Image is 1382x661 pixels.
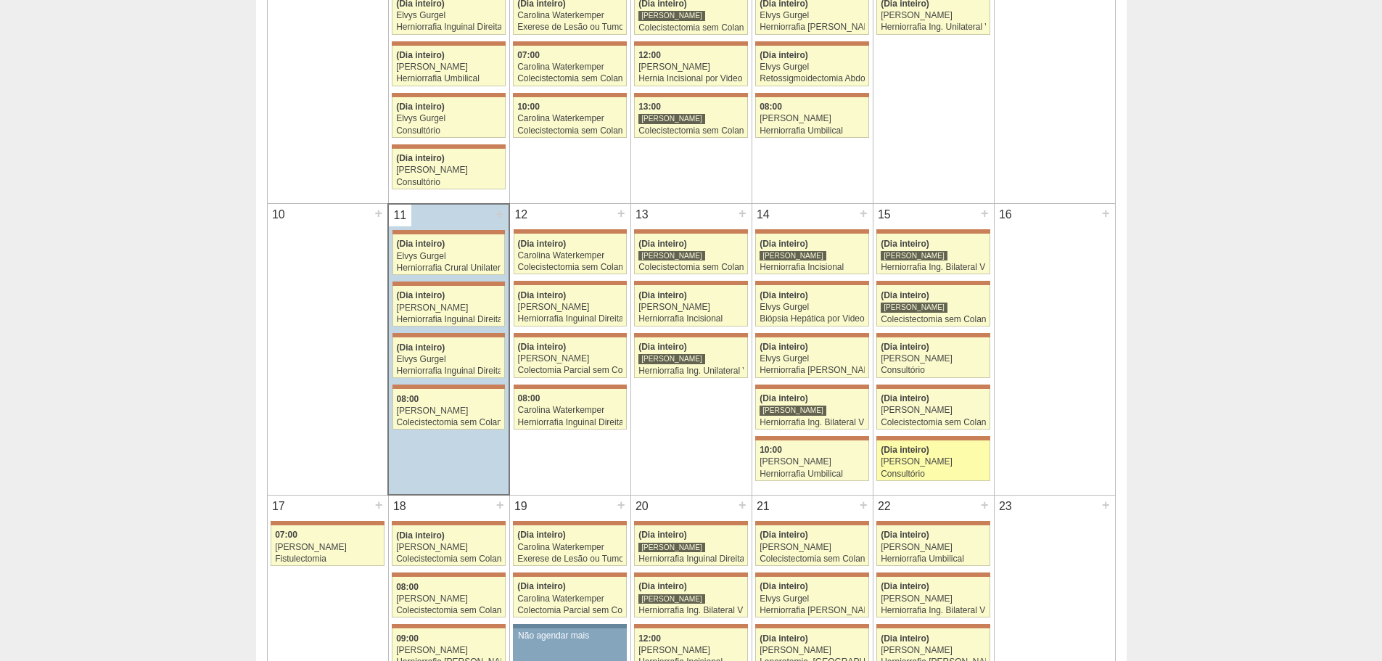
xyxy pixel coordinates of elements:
[517,74,622,83] div: Colecistectomia sem Colangiografia VL
[760,263,865,272] div: Herniorrafia Incisional
[513,577,626,617] a: (Dia inteiro) Carolina Waterkemper Colectomia Parcial sem Colostomia
[514,229,627,234] div: Key: Maria Braido
[760,594,865,604] div: Elvys Gurgel
[760,469,865,479] div: Herniorrafia Umbilical
[755,333,868,337] div: Key: Maria Braido
[518,354,622,364] div: [PERSON_NAME]
[876,440,990,481] a: (Dia inteiro) [PERSON_NAME] Consultório
[392,286,505,327] a: (Dia inteiro) [PERSON_NAME] Herniorrafia Inguinal Direita
[373,496,385,514] div: +
[389,205,411,226] div: 11
[876,624,990,628] div: Key: Maria Braido
[881,469,986,479] div: Consultório
[760,290,808,300] span: (Dia inteiro)
[396,50,445,60] span: (Dia inteiro)
[634,285,747,326] a: (Dia inteiro) [PERSON_NAME] Herniorrafia Incisional
[396,178,501,187] div: Consultório
[518,342,567,352] span: (Dia inteiro)
[397,418,501,427] div: Colecistectomia sem Colangiografia VL
[752,204,775,226] div: 14
[755,440,868,481] a: 10:00 [PERSON_NAME] Herniorrafia Umbilical
[881,646,986,655] div: [PERSON_NAME]
[517,581,566,591] span: (Dia inteiro)
[760,62,865,72] div: Elvys Gurgel
[638,50,661,60] span: 12:00
[397,303,501,313] div: [PERSON_NAME]
[638,606,744,615] div: Herniorrafia Ing. Bilateral VL
[396,11,501,20] div: Elvys Gurgel
[271,521,384,525] div: Key: Maria Braido
[392,577,505,617] a: 08:00 [PERSON_NAME] Colecistectomia sem Colangiografia VL
[518,239,567,249] span: (Dia inteiro)
[392,333,505,337] div: Key: Maria Braido
[760,102,782,112] span: 08:00
[615,204,628,223] div: +
[513,46,626,86] a: 07:00 Carolina Waterkemper Colecistectomia sem Colangiografia VL
[396,102,445,112] span: (Dia inteiro)
[881,543,986,552] div: [PERSON_NAME]
[518,314,622,324] div: Herniorrafia Inguinal Direita
[396,530,445,541] span: (Dia inteiro)
[513,97,626,138] a: 10:00 Carolina Waterkemper Colecistectomia sem Colangiografia VL
[514,389,627,430] a: 08:00 Carolina Waterkemper Herniorrafia Inguinal Direita
[760,114,865,123] div: [PERSON_NAME]
[876,572,990,577] div: Key: Maria Braido
[881,393,929,403] span: (Dia inteiro)
[396,582,419,592] span: 08:00
[760,314,865,324] div: Biópsia Hepática por Video
[760,646,865,655] div: [PERSON_NAME]
[881,250,947,261] div: [PERSON_NAME]
[638,263,744,272] div: Colecistectomia sem Colangiografia VL
[518,366,622,375] div: Colectomia Parcial sem Colostomia
[995,496,1017,517] div: 23
[760,342,808,352] span: (Dia inteiro)
[755,577,868,617] a: (Dia inteiro) Elvys Gurgel Herniorrafia [PERSON_NAME]
[615,496,628,514] div: +
[876,285,990,326] a: (Dia inteiro) [PERSON_NAME] Colecistectomia sem Colangiografia VL
[755,389,868,430] a: (Dia inteiro) [PERSON_NAME] Herniorrafia Ing. Bilateral VL
[392,234,505,275] a: (Dia inteiro) Elvys Gurgel Herniorrafia Crural Unilateral
[514,333,627,337] div: Key: Maria Braido
[518,631,622,641] div: Não agendar mais
[755,624,868,628] div: Key: Maria Braido
[493,205,506,223] div: +
[760,74,865,83] div: Retossigmoidectomia Abdominal
[396,543,501,552] div: [PERSON_NAME]
[755,97,868,138] a: 08:00 [PERSON_NAME] Herniorrafia Umbilical
[634,234,747,274] a: (Dia inteiro) [PERSON_NAME] Colecistectomia sem Colangiografia VL
[392,385,505,389] div: Key: Maria Braido
[881,342,929,352] span: (Dia inteiro)
[517,62,622,72] div: Carolina Waterkemper
[876,436,990,440] div: Key: Maria Braido
[396,165,501,175] div: [PERSON_NAME]
[634,525,747,566] a: (Dia inteiro) [PERSON_NAME] Herniorrafia Inguinal Direita
[275,530,297,540] span: 07:00
[634,281,747,285] div: Key: Maria Braido
[517,554,622,564] div: Exerese de Lesão ou Tumor de Pele
[760,581,808,591] span: (Dia inteiro)
[638,353,705,364] div: [PERSON_NAME]
[392,525,505,566] a: (Dia inteiro) [PERSON_NAME] Colecistectomia sem Colangiografia VL
[857,496,870,514] div: +
[638,113,705,124] div: [PERSON_NAME]
[392,337,505,378] a: (Dia inteiro) Elvys Gurgel Herniorrafia Inguinal Direita
[513,572,626,577] div: Key: Maria Braido
[760,354,865,364] div: Elvys Gurgel
[881,315,986,324] div: Colecistectomia sem Colangiografia VL
[881,302,947,313] div: [PERSON_NAME]
[760,457,865,467] div: [PERSON_NAME]
[876,525,990,566] a: (Dia inteiro) [PERSON_NAME] Herniorrafia Umbilical
[760,445,782,455] span: 10:00
[638,62,744,72] div: [PERSON_NAME]
[392,46,505,86] a: (Dia inteiro) [PERSON_NAME] Herniorrafia Umbilical
[392,93,505,97] div: Key: Maria Braido
[396,554,501,564] div: Colecistectomia sem Colangiografia VL
[634,97,747,138] a: 13:00 [PERSON_NAME] Colecistectomia sem Colangiografia VL
[755,525,868,566] a: (Dia inteiro) [PERSON_NAME] Colecistectomia sem Colangiografia VL
[736,496,749,514] div: +
[873,496,896,517] div: 22
[1100,496,1112,514] div: +
[275,543,380,552] div: [PERSON_NAME]
[760,393,808,403] span: (Dia inteiro)
[396,126,501,136] div: Consultório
